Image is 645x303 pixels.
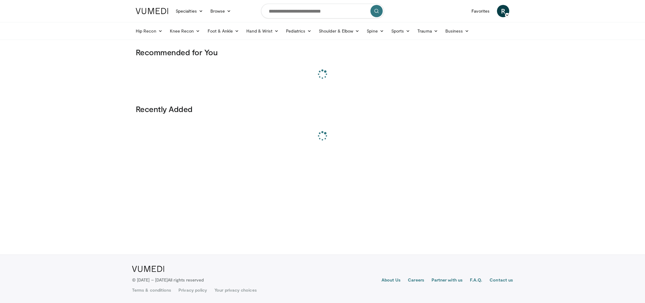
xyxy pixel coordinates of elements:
[363,25,387,37] a: Spine
[132,277,204,283] p: © [DATE] – [DATE]
[136,8,168,14] img: VuMedi Logo
[243,25,282,37] a: Hand & Wrist
[214,287,256,293] a: Your privacy choices
[166,25,204,37] a: Knee Recon
[172,5,207,17] a: Specialties
[315,25,363,37] a: Shoulder & Elbow
[132,25,166,37] a: Hip Recon
[497,5,509,17] a: R
[490,277,513,284] a: Contact us
[132,266,164,272] img: VuMedi Logo
[178,287,207,293] a: Privacy policy
[468,5,493,17] a: Favorites
[261,4,384,18] input: Search topics, interventions
[470,277,482,284] a: F.A.Q.
[132,287,171,293] a: Terms & conditions
[168,277,204,282] span: All rights reserved
[282,25,315,37] a: Pediatrics
[442,25,473,37] a: Business
[381,277,401,284] a: About Us
[136,104,509,114] h3: Recently Added
[388,25,414,37] a: Sports
[408,277,424,284] a: Careers
[207,5,235,17] a: Browse
[204,25,243,37] a: Foot & Ankle
[414,25,442,37] a: Trauma
[136,47,509,57] h3: Recommended for You
[432,277,463,284] a: Partner with us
